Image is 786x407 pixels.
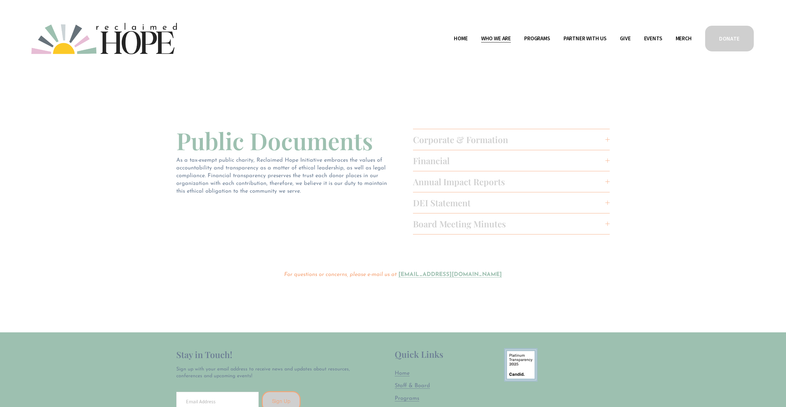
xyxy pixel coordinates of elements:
a: Staff & Board [395,382,430,390]
span: Annual Impact Reports [413,176,606,187]
span: Corporate & Formation [413,134,606,145]
a: folder dropdown [564,33,607,43]
span: As a tax-exempt public charity, Reclaimed Hope Initiative embraces the values of accountability a... [176,158,389,195]
span: Financial [413,155,606,166]
img: Reclaimed Hope Initiative [31,23,177,54]
span: Programs [524,34,550,43]
p: Sign up with your email address to receive news and updates about resources, conferences and upco... [176,366,355,380]
span: DEI Statement [413,197,606,208]
span: Programs [395,396,419,401]
button: Corporate & Formation [413,129,610,150]
button: DEI Statement [413,192,610,213]
a: Home [454,33,468,43]
img: 9878580 [504,348,538,382]
em: For questions or concerns, please e-mail us at [284,272,397,278]
a: Merch [676,33,692,43]
span: Quick Links [395,348,443,360]
button: Annual Impact Reports [413,171,610,192]
a: [EMAIL_ADDRESS][DOMAIN_NAME] [398,272,502,278]
a: Home [395,370,410,378]
h2: Stay in Touch! [176,348,355,361]
span: Partner With Us [564,34,607,43]
span: Sign Up [272,398,291,404]
a: Give [620,33,630,43]
span: Board Meeting Minutes [413,218,606,230]
a: Events [644,33,662,43]
button: Financial [413,150,610,171]
span: Public Documents [176,125,373,156]
a: DONATE [704,25,754,52]
a: Programs [395,395,419,403]
span: Staff & Board [395,383,430,389]
a: folder dropdown [481,33,511,43]
span: Home [395,371,410,376]
span: Who We Are [481,34,511,43]
a: folder dropdown [524,33,550,43]
button: Board Meeting Minutes [413,213,610,234]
